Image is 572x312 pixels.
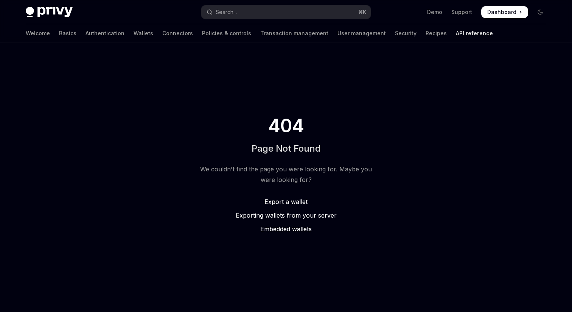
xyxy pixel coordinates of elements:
span: Exporting wallets from your server [236,212,337,219]
a: Support [451,8,472,16]
a: Basics [59,24,76,42]
button: Toggle dark mode [534,6,546,18]
span: ⌘ K [358,9,366,15]
a: Policies & controls [202,24,251,42]
span: Dashboard [487,8,516,16]
a: Welcome [26,24,50,42]
div: Search... [216,8,237,17]
a: Security [395,24,417,42]
a: API reference [456,24,493,42]
a: User management [337,24,386,42]
span: Embedded wallets [260,225,312,233]
button: Open search [201,5,371,19]
img: dark logo [26,7,73,17]
span: 404 [267,115,306,136]
a: Recipes [426,24,447,42]
a: Demo [427,8,442,16]
a: Authentication [85,24,124,42]
a: Embedded wallets [197,224,375,234]
div: We couldn't find the page you were looking for. Maybe you were looking for? [197,164,375,185]
a: Dashboard [481,6,528,18]
a: Wallets [134,24,153,42]
a: Export a wallet [197,197,375,206]
a: Transaction management [260,24,328,42]
a: Connectors [162,24,193,42]
h1: Page Not Found [252,143,321,155]
span: Export a wallet [264,198,308,205]
a: Exporting wallets from your server [197,211,375,220]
